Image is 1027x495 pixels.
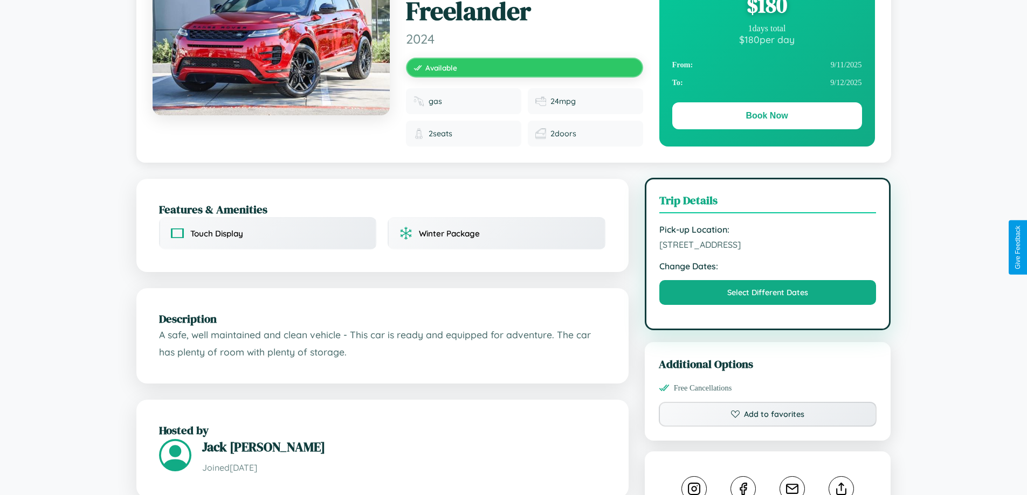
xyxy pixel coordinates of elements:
span: 24 mpg [550,96,576,106]
img: Fuel type [413,96,424,107]
img: Doors [535,128,546,139]
div: 1 days total [672,24,862,33]
span: Winter Package [419,228,480,239]
h2: Features & Amenities [159,201,606,217]
span: Available [425,63,457,72]
div: 9 / 12 / 2025 [672,74,862,92]
strong: Pick-up Location: [659,224,877,235]
strong: Change Dates: [659,261,877,271]
span: Touch Display [190,228,243,239]
button: Book Now [672,102,862,129]
button: Add to favorites [659,402,877,427]
strong: From: [672,60,693,69]
p: Joined [DATE] [202,460,606,476]
img: Seats [413,128,424,139]
span: [STREET_ADDRESS] [659,239,877,250]
span: 2024 [406,31,643,47]
div: 9 / 11 / 2025 [672,56,862,74]
h3: Additional Options [659,356,877,372]
span: 2 doors [550,129,576,138]
h2: Hosted by [159,422,606,438]
div: Give Feedback [1014,226,1022,269]
span: Free Cancellations [674,384,732,393]
div: $ 180 per day [672,33,862,45]
p: A safe, well maintained and clean vehicle - This car is ready and equipped for adventure. The car... [159,326,606,360]
h3: Jack [PERSON_NAME] [202,438,606,456]
h2: Description [159,311,606,326]
button: Select Different Dates [659,280,877,305]
span: gas [429,96,442,106]
strong: To: [672,78,683,87]
img: Fuel efficiency [535,96,546,107]
h3: Trip Details [659,192,877,213]
span: 2 seats [429,129,452,138]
